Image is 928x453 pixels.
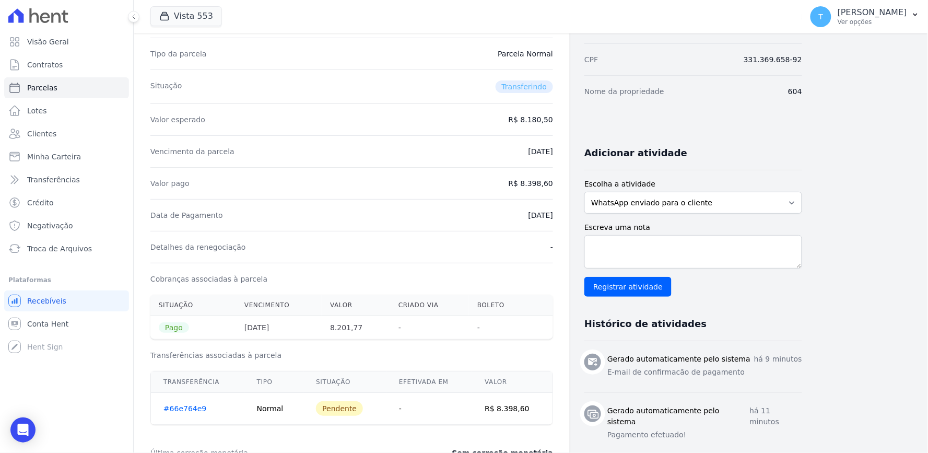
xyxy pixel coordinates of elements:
[4,77,129,98] a: Parcelas
[528,146,553,157] dd: [DATE]
[150,242,246,252] dt: Detalhes da renegociação
[838,18,907,26] p: Ver opções
[27,60,63,70] span: Contratos
[27,106,47,116] span: Lotes
[4,31,129,52] a: Visão Geral
[4,146,129,167] a: Minha Carteira
[244,393,304,425] td: Normal
[8,274,125,286] div: Plataformas
[528,210,553,220] dd: [DATE]
[744,54,802,65] dd: 331.369.658-92
[150,80,182,93] dt: Situação
[27,175,80,185] span: Transferências
[4,169,129,190] a: Transferências
[4,291,129,311] a: Recebíveis
[150,49,207,59] dt: Tipo da parcela
[584,147,687,159] h3: Adicionar atividade
[150,114,205,125] dt: Valor esperado
[584,222,802,233] label: Escreva uma nota
[472,393,553,425] td: R$ 8.398,60
[4,123,129,144] a: Clientes
[4,215,129,236] a: Negativação
[386,393,472,425] td: -
[303,371,386,393] th: Situação
[27,129,56,139] span: Clientes
[4,313,129,334] a: Conta Hent
[607,429,802,440] p: Pagamento efetuado!
[754,354,802,365] p: há 9 minutos
[244,371,304,393] th: Tipo
[607,354,750,365] h3: Gerado automaticamente pelo sistema
[838,7,907,18] p: [PERSON_NAME]
[607,405,750,427] h3: Gerado automaticamente pelo sistema
[607,367,802,378] p: E-mail de confirmacão de pagamento
[509,178,553,189] dd: R$ 8.398,60
[27,83,57,93] span: Parcelas
[27,319,68,329] span: Conta Hent
[150,6,222,26] button: Vista 553
[496,80,554,93] span: Transferindo
[150,210,223,220] dt: Data de Pagamento
[322,295,390,316] th: Valor
[27,243,92,254] span: Troca de Arquivos
[150,295,236,316] th: Situação
[150,146,234,157] dt: Vencimento da parcela
[819,13,824,20] span: T
[150,178,190,189] dt: Valor pago
[390,295,469,316] th: Criado via
[236,295,322,316] th: Vencimento
[390,316,469,340] th: -
[802,2,928,31] button: T [PERSON_NAME] Ver opções
[4,192,129,213] a: Crédito
[750,405,802,427] p: há 11 minutos
[159,322,189,333] span: Pago
[469,316,530,340] th: -
[151,371,244,393] th: Transferência
[27,37,69,47] span: Visão Geral
[27,152,81,162] span: Minha Carteira
[236,316,322,340] th: [DATE]
[27,198,54,208] span: Crédito
[550,242,553,252] dd: -
[469,295,530,316] th: Boleto
[150,350,553,361] h3: Transferências associadas à parcela
[4,54,129,75] a: Contratos
[386,371,472,393] th: Efetivada em
[4,100,129,121] a: Lotes
[163,404,206,413] a: #66e764e9
[788,86,802,97] dd: 604
[27,220,73,231] span: Negativação
[584,54,598,65] dt: CPF
[472,371,553,393] th: Valor
[498,49,553,59] dd: Parcela Normal
[322,316,390,340] th: 8.201,77
[4,238,129,259] a: Troca de Arquivos
[150,274,267,284] dt: Cobranças associadas à parcela
[27,296,66,306] span: Recebíveis
[584,179,802,190] label: Escolha a atividade
[509,114,553,125] dd: R$ 8.180,50
[316,401,363,416] div: Pendente
[10,417,36,443] div: Open Intercom Messenger
[584,86,664,97] dt: Nome da propriedade
[584,277,672,297] input: Registrar atividade
[584,318,707,330] h3: Histórico de atividades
